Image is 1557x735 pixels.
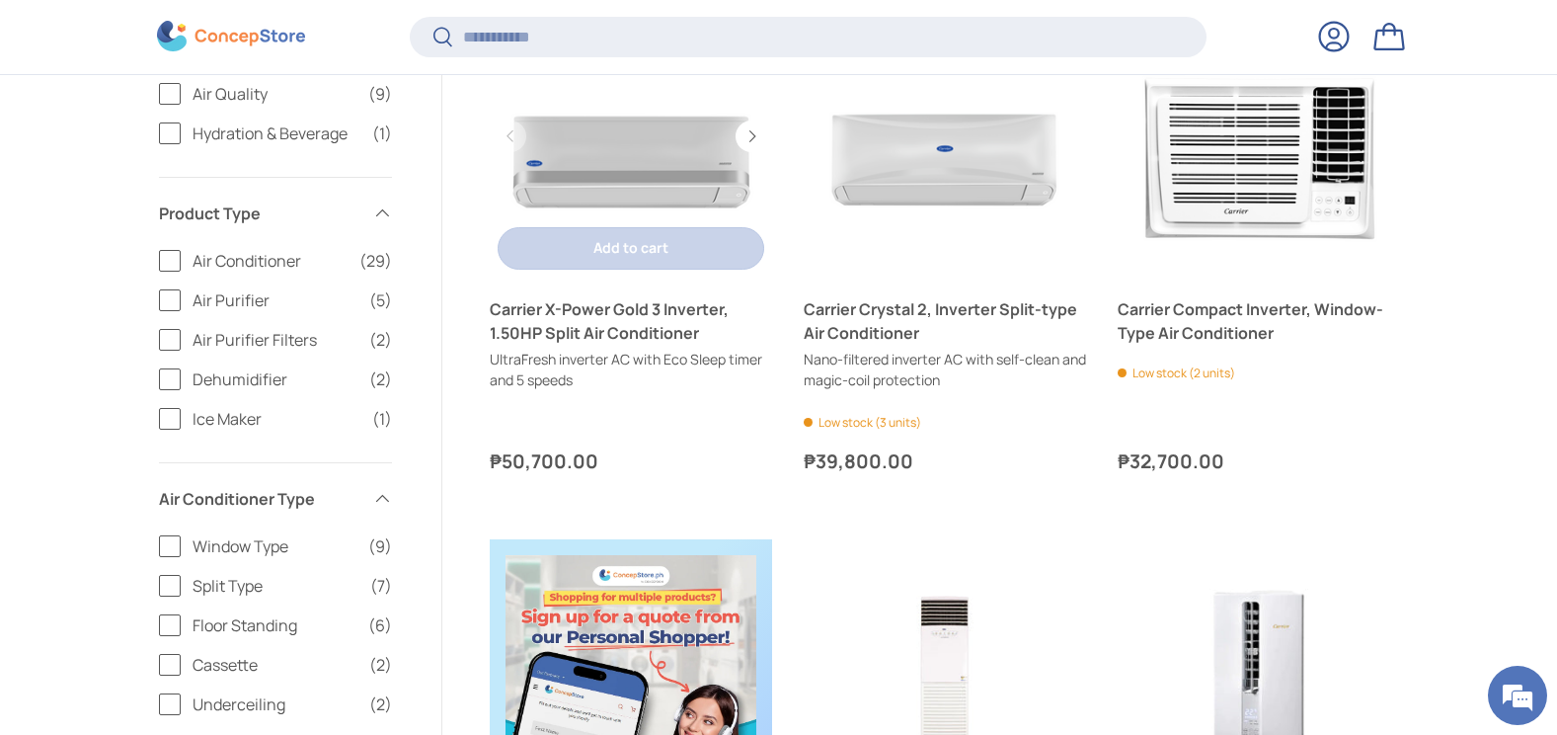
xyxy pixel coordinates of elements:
span: (29) [359,249,392,273]
span: (2) [369,328,392,352]
a: Carrier X-Power Gold 3 Inverter, 1.50HP Split Air Conditioner [490,297,772,345]
span: Add to cart [593,238,668,257]
span: Split Type [193,574,358,598]
a: Carrier Compact Inverter, Window-Type Air Conditioner [1118,297,1400,345]
span: Air Conditioner [193,249,348,273]
span: Air Conditioner Type [159,487,360,511]
span: Window Type [193,534,356,558]
summary: Product Type [159,178,392,249]
span: (2) [369,653,392,677]
span: (2) [369,693,392,716]
span: Dehumidifier [193,367,357,391]
span: Floor Standing [193,613,356,637]
span: Hydration & Beverage [193,122,360,145]
span: Product Type [159,202,360,225]
span: Air Purifier Filters [193,328,357,352]
span: (9) [368,82,392,106]
span: (1) [372,407,392,431]
span: Air Purifier [193,288,357,312]
span: (2) [369,367,392,391]
button: Add to cart [498,227,764,270]
span: (5) [369,288,392,312]
span: (6) [368,613,392,637]
span: Underceiling [193,693,357,716]
span: Cassette [193,653,357,677]
img: ConcepStore [157,22,305,52]
summary: Air Conditioner Type [159,463,392,534]
span: (9) [368,534,392,558]
span: Ice Maker [193,407,360,431]
a: Carrier Crystal 2, Inverter Split-type Air Conditioner [804,297,1086,345]
span: (7) [370,574,392,598]
span: (1) [372,122,392,145]
span: Air Quality [193,82,356,106]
